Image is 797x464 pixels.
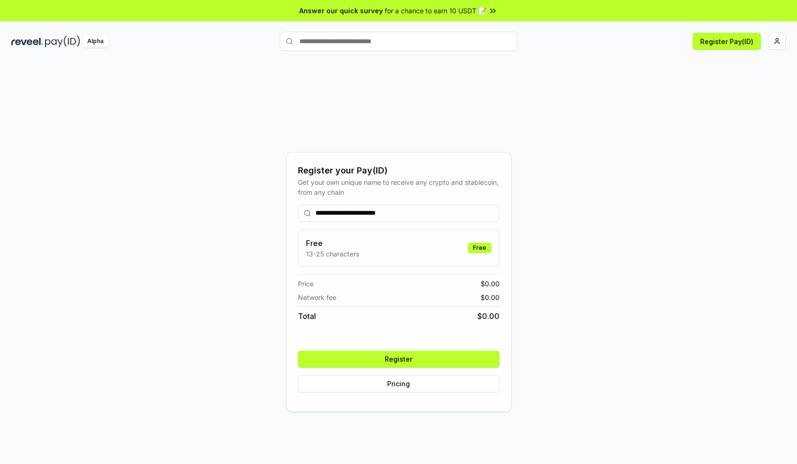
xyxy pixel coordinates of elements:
img: pay_id [45,36,80,47]
span: $ 0.00 [477,310,500,322]
div: Free [468,243,491,253]
button: Register Pay(ID) [693,33,761,50]
div: Register your Pay(ID) [298,164,500,177]
span: $ 0.00 [481,279,500,289]
span: Network fee [298,292,336,302]
p: 13-25 characters [306,249,359,259]
span: Answer our quick survey [299,6,383,16]
span: Price [298,279,314,289]
button: Pricing [298,375,500,392]
div: Get your own unique name to receive any crypto and stablecoin, from any chain [298,177,500,197]
span: for a chance to earn 10 USDT 📝 [385,6,486,16]
span: Total [298,310,316,322]
button: Register [298,351,500,368]
span: $ 0.00 [481,292,500,302]
h3: Free [306,237,359,249]
div: Alpha [82,36,109,47]
img: reveel_dark [11,36,43,47]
